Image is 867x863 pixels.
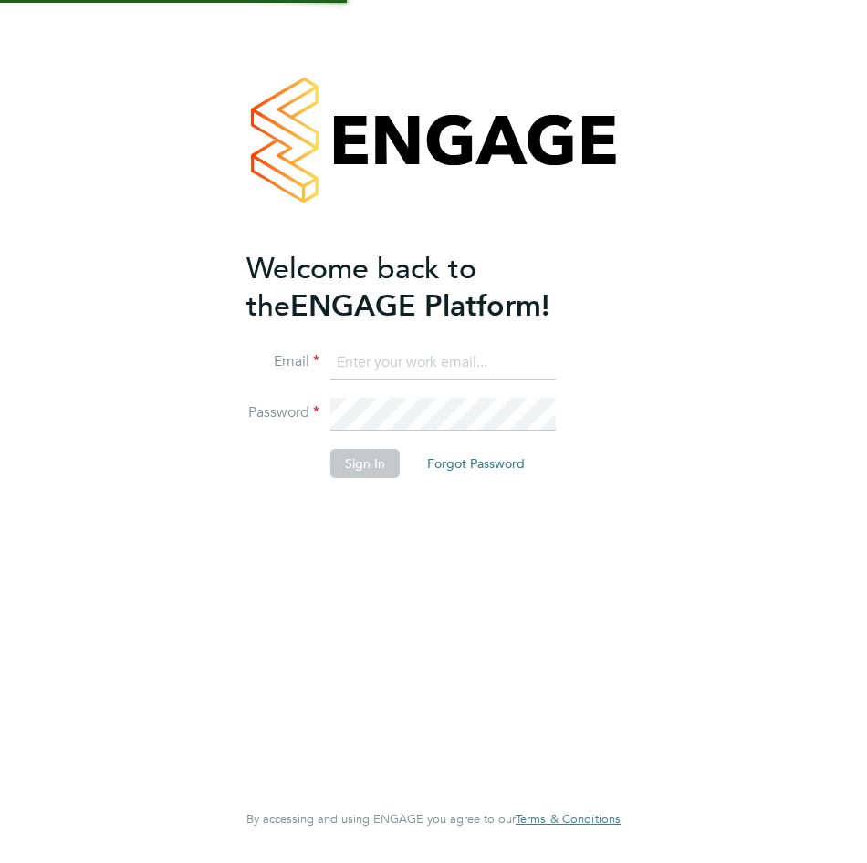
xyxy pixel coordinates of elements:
h2: ENGAGE Platform! [246,250,602,325]
span: Welcome back to the [246,251,476,324]
a: Terms & Conditions [516,812,621,827]
button: Sign In [330,449,400,478]
span: Terms & Conditions [516,811,621,827]
span: By accessing and using ENGAGE you agree to our [246,811,621,827]
button: Forgot Password [413,449,539,478]
label: Password [246,403,319,422]
label: Email [246,352,319,371]
input: Enter your work email... [330,347,556,380]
